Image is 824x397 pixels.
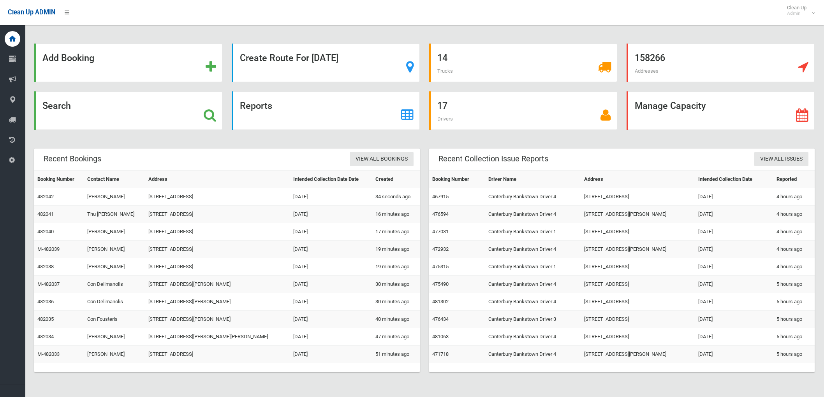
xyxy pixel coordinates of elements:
a: 476594 [432,211,449,217]
td: Con Delimanolis [84,293,146,311]
a: Create Route For [DATE] [232,44,420,82]
a: 158266 Addresses [627,44,815,82]
a: 475315 [432,264,449,269]
td: [STREET_ADDRESS][PERSON_NAME] [581,346,695,363]
header: Recent Collection Issue Reports [429,151,558,166]
a: 467915 [432,194,449,199]
td: 19 minutes ago [372,258,420,276]
td: [DATE] [695,188,773,206]
td: 19 minutes ago [372,241,420,258]
th: Reported [773,171,815,188]
td: [STREET_ADDRESS] [145,188,290,206]
a: Reports [232,91,420,130]
td: Canterbury Bankstown Driver 4 [485,188,581,206]
td: [PERSON_NAME] [84,328,146,346]
td: [DATE] [290,258,373,276]
td: [PERSON_NAME] [84,188,146,206]
td: [DATE] [290,346,373,363]
strong: 158266 [635,52,665,63]
td: [DATE] [695,346,773,363]
small: Admin [787,10,806,16]
a: Search [34,91,222,130]
td: [STREET_ADDRESS] [581,258,695,276]
td: 47 minutes ago [372,328,420,346]
td: Canterbury Bankstown Driver 1 [485,223,581,241]
th: Booking Number [429,171,485,188]
td: Canterbury Bankstown Driver 3 [485,311,581,328]
a: 481302 [432,299,449,304]
a: 472932 [432,246,449,252]
a: View All Issues [754,152,808,166]
a: 482035 [37,316,54,322]
strong: Create Route For [DATE] [240,52,338,63]
td: [STREET_ADDRESS] [581,311,695,328]
td: 17 minutes ago [372,223,420,241]
td: [STREET_ADDRESS][PERSON_NAME] [581,241,695,258]
td: [STREET_ADDRESS] [145,258,290,276]
td: Canterbury Bankstown Driver 4 [485,293,581,311]
a: M-482037 [37,281,60,287]
td: [DATE] [290,328,373,346]
td: Canterbury Bankstown Driver 4 [485,241,581,258]
td: 51 minutes ago [372,346,420,363]
td: [PERSON_NAME] [84,241,146,258]
span: Addresses [635,68,658,74]
span: Clean Up [783,5,814,16]
strong: Reports [240,100,272,111]
a: 482042 [37,194,54,199]
th: Address [581,171,695,188]
td: 30 minutes ago [372,276,420,293]
th: Driver Name [485,171,581,188]
td: [STREET_ADDRESS][PERSON_NAME] [581,206,695,223]
td: [PERSON_NAME] [84,258,146,276]
header: Recent Bookings [34,151,111,166]
td: 5 hours ago [773,293,815,311]
a: 482041 [37,211,54,217]
strong: Search [42,100,71,111]
td: [STREET_ADDRESS] [581,188,695,206]
td: [STREET_ADDRESS] [581,223,695,241]
td: Canterbury Bankstown Driver 4 [485,276,581,293]
td: Thu [PERSON_NAME] [84,206,146,223]
th: Created [372,171,420,188]
td: [DATE] [695,258,773,276]
a: 482034 [37,334,54,339]
td: [DATE] [290,241,373,258]
td: Canterbury Bankstown Driver 1 [485,258,581,276]
a: 476434 [432,316,449,322]
td: Con Fousteris [84,311,146,328]
td: 4 hours ago [773,206,815,223]
td: [STREET_ADDRESS] [145,241,290,258]
td: [DATE] [290,188,373,206]
strong: 14 [437,52,447,63]
td: 30 minutes ago [372,293,420,311]
td: 34 seconds ago [372,188,420,206]
td: 5 hours ago [773,311,815,328]
td: [DATE] [695,241,773,258]
a: Manage Capacity [627,91,815,130]
td: [DATE] [290,276,373,293]
th: Address [145,171,290,188]
td: 5 hours ago [773,328,815,346]
td: 40 minutes ago [372,311,420,328]
td: [DATE] [695,276,773,293]
a: View All Bookings [350,152,414,166]
span: Clean Up ADMIN [8,9,55,16]
span: Trucks [437,68,453,74]
td: [DATE] [290,293,373,311]
td: [DATE] [695,206,773,223]
td: [STREET_ADDRESS] [145,346,290,363]
a: 482038 [37,264,54,269]
a: M-482039 [37,246,60,252]
td: [DATE] [695,328,773,346]
td: [DATE] [290,206,373,223]
a: 481063 [432,334,449,339]
td: 4 hours ago [773,188,815,206]
td: 16 minutes ago [372,206,420,223]
a: 17 Drivers [429,91,617,130]
td: Canterbury Bankstown Driver 4 [485,206,581,223]
td: Canterbury Bankstown Driver 4 [485,328,581,346]
td: [DATE] [695,311,773,328]
td: [DATE] [290,223,373,241]
strong: Manage Capacity [635,100,706,111]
